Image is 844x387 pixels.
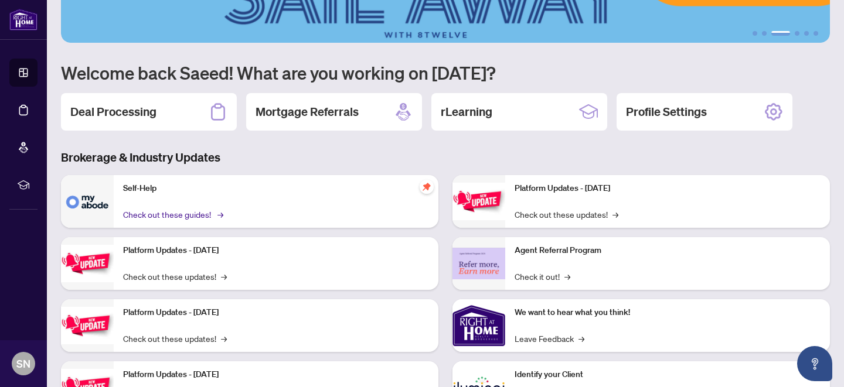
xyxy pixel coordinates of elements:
img: logo [9,9,38,30]
p: Self-Help [123,182,429,195]
button: 3 [771,31,790,36]
span: SN [16,355,30,372]
span: → [578,332,584,345]
p: Agent Referral Program [515,244,821,257]
button: Open asap [797,346,832,381]
button: 1 [753,31,757,36]
button: 6 [814,31,818,36]
a: Check out these updates!→ [515,208,618,221]
h2: Mortgage Referrals [256,104,359,120]
span: → [217,208,223,221]
span: → [221,332,227,345]
p: Identify your Client [515,368,821,381]
span: → [564,270,570,283]
a: Check it out!→ [515,270,570,283]
img: We want to hear what you think! [452,299,505,352]
h3: Brokerage & Industry Updates [61,149,830,166]
a: Check out these updates!→ [123,270,227,283]
img: Platform Updates - September 16, 2025 [61,245,114,282]
button: 4 [795,31,799,36]
a: Check out these updates!→ [123,332,227,345]
span: → [221,270,227,283]
h1: Welcome back Saeed! What are you working on [DATE]? [61,61,830,84]
h2: Profile Settings [626,104,707,120]
img: Platform Updates - June 23, 2025 [452,183,505,220]
button: 5 [804,31,809,36]
h2: Deal Processing [70,104,156,120]
h2: rLearning [441,104,492,120]
p: Platform Updates - [DATE] [515,182,821,195]
button: 2 [762,31,767,36]
img: Platform Updates - July 21, 2025 [61,307,114,344]
img: Agent Referral Program [452,248,505,280]
span: pushpin [420,180,434,194]
a: Leave Feedback→ [515,332,584,345]
img: Self-Help [61,175,114,228]
p: Platform Updates - [DATE] [123,244,429,257]
p: Platform Updates - [DATE] [123,368,429,381]
span: → [612,208,618,221]
p: Platform Updates - [DATE] [123,306,429,319]
p: We want to hear what you think! [515,306,821,319]
a: Check out these guides!→ [123,208,222,221]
